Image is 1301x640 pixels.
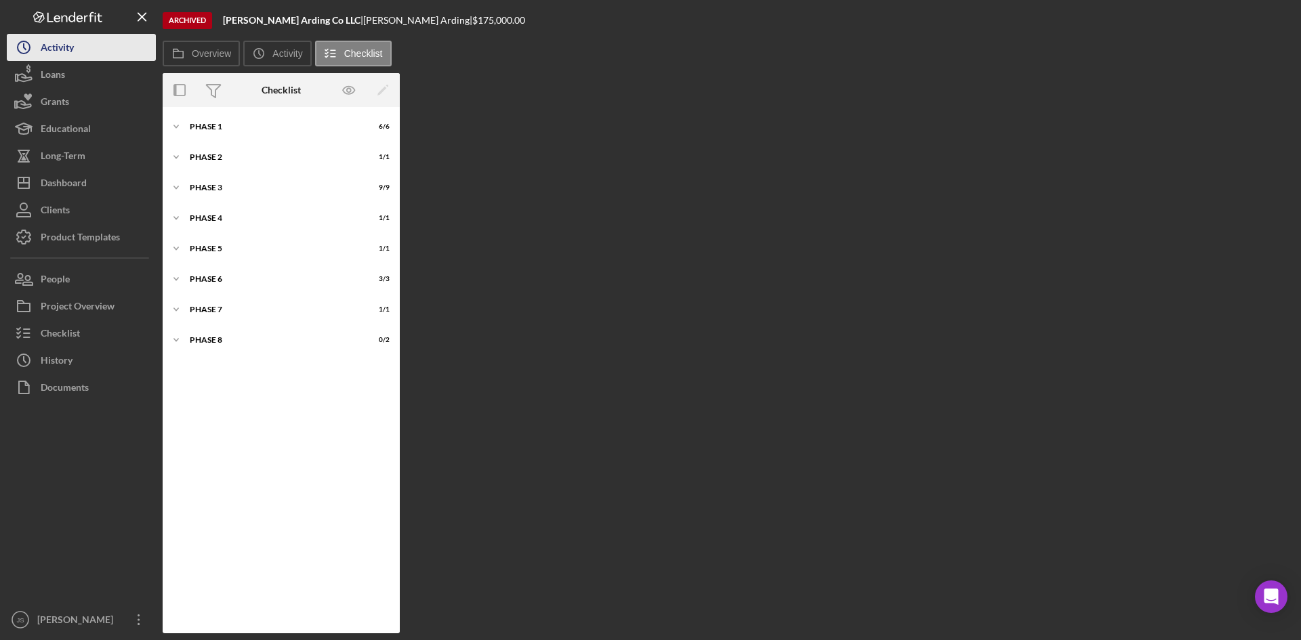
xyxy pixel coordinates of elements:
[41,196,70,227] div: Clients
[41,320,80,350] div: Checklist
[472,15,529,26] div: $175,000.00
[7,169,156,196] button: Dashboard
[7,265,156,293] button: People
[1255,580,1287,613] div: Open Intercom Messenger
[365,244,390,253] div: 1 / 1
[365,153,390,161] div: 1 / 1
[7,61,156,88] button: Loans
[365,123,390,131] div: 6 / 6
[41,142,85,173] div: Long-Term
[41,115,91,146] div: Educational
[41,34,74,64] div: Activity
[365,184,390,192] div: 9 / 9
[7,606,156,633] button: JS[PERSON_NAME]
[190,123,356,131] div: Phase 1
[190,244,356,253] div: Phase 5
[41,88,69,119] div: Grants
[7,34,156,61] button: Activity
[7,142,156,169] button: Long-Term
[41,374,89,404] div: Documents
[7,223,156,251] button: Product Templates
[7,115,156,142] button: Educational
[7,88,156,115] button: Grants
[243,41,311,66] button: Activity
[34,606,122,637] div: [PERSON_NAME]
[7,196,156,223] button: Clients
[344,48,383,59] label: Checklist
[41,169,87,200] div: Dashboard
[163,41,240,66] button: Overview
[41,347,73,377] div: History
[7,320,156,347] button: Checklist
[365,275,390,283] div: 3 / 3
[41,223,120,254] div: Product Templates
[190,184,356,192] div: Phase 3
[223,15,363,26] div: |
[363,15,472,26] div: [PERSON_NAME] Arding |
[190,305,356,314] div: Phase 7
[7,374,156,401] button: Documents
[41,293,115,323] div: Project Overview
[41,61,65,91] div: Loans
[190,275,356,283] div: Phase 6
[365,305,390,314] div: 1 / 1
[262,85,301,95] div: Checklist
[190,336,356,344] div: Phase 8
[190,153,356,161] div: Phase 2
[315,41,392,66] button: Checklist
[365,336,390,344] div: 0 / 2
[7,293,156,320] button: Project Overview
[41,265,70,296] div: People
[223,14,360,26] b: [PERSON_NAME] Arding Co LLC
[272,48,302,59] label: Activity
[7,347,156,374] button: History
[365,214,390,222] div: 1 / 1
[192,48,231,59] label: Overview
[190,214,356,222] div: Phase 4
[163,12,212,29] div: Archived
[16,616,24,624] text: JS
